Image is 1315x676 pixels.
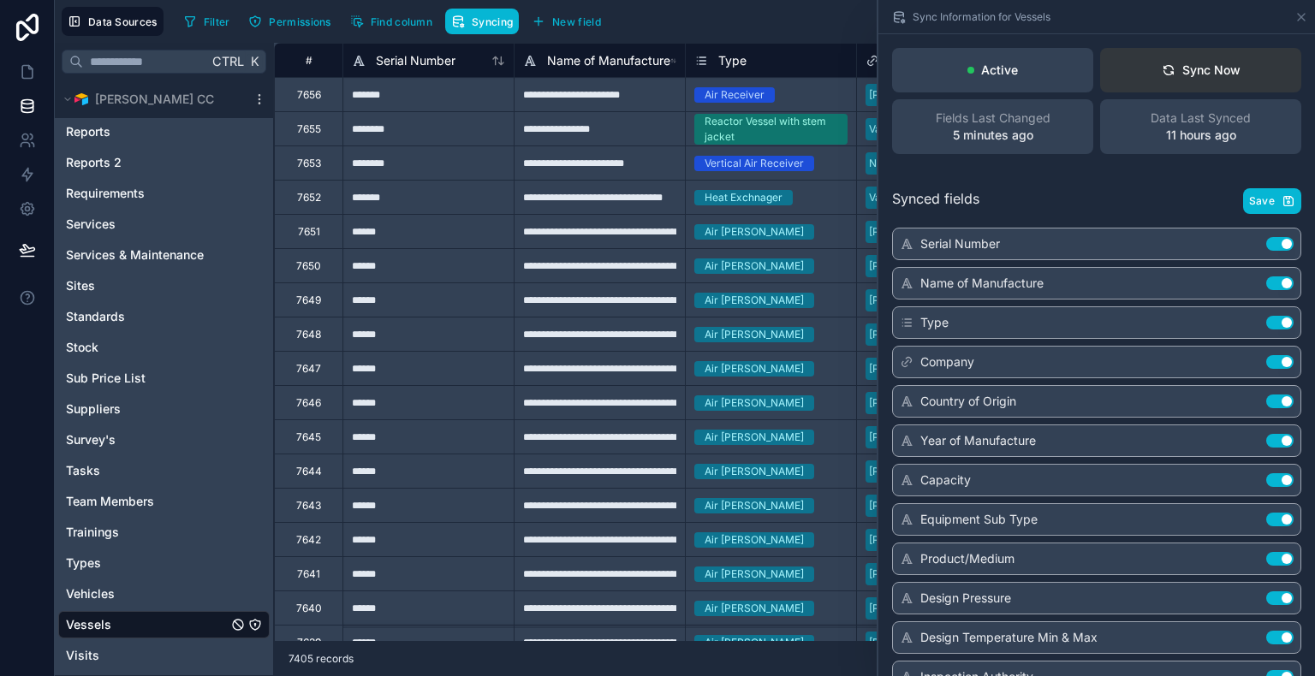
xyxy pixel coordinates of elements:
[920,275,1044,292] span: Name of Manufacture
[869,361,1012,377] div: [PERSON_NAME] Engineering
[953,127,1033,144] p: 5 minutes ago
[869,156,997,171] div: NJ Pipe & Gas Installations
[705,395,804,411] div: Air [PERSON_NAME]
[297,567,320,581] div: 7641
[869,601,1012,616] div: [PERSON_NAME] Engineering
[705,114,837,145] div: Reactor Vessel with stem jacket
[1166,127,1236,144] p: 11 hours ago
[913,10,1050,24] span: Sync Information for Vessels
[296,294,321,307] div: 7649
[1249,194,1275,208] span: Save
[242,9,336,34] button: Permissions
[296,259,321,273] div: 7650
[288,54,330,67] div: #
[526,9,607,34] button: New field
[296,362,321,376] div: 7647
[705,498,804,513] div: Air [PERSON_NAME]
[177,9,236,34] button: Filter
[296,465,322,478] div: 7644
[705,635,804,650] div: Air [PERSON_NAME]
[705,156,804,171] div: Vertical Air Receiver
[1243,188,1301,214] button: Save
[869,464,1012,479] div: [PERSON_NAME] Engineering
[269,15,330,28] span: Permissions
[869,327,1012,342] div: [PERSON_NAME] Engineering
[869,532,1012,548] div: [PERSON_NAME] Engineering
[445,9,519,34] button: Syncing
[920,314,949,331] span: Type
[552,15,601,28] span: New field
[705,566,804,582] div: Air [PERSON_NAME]
[920,393,1016,410] span: Country of Origin
[920,511,1038,528] span: Equipment Sub Type
[920,432,1036,449] span: Year of Manufacture
[936,110,1050,127] span: Fields Last Changed
[297,88,321,102] div: 7656
[869,430,1012,445] div: [PERSON_NAME] Engineering
[920,629,1098,646] span: Design Temperature Min & Max
[705,601,804,616] div: Air [PERSON_NAME]
[705,532,804,548] div: Air [PERSON_NAME]
[62,7,164,36] button: Data Sources
[869,87,1060,103] div: [PERSON_NAME] [GEOGRAPHIC_DATA]
[920,550,1015,567] span: Product/Medium
[296,430,321,444] div: 7645
[705,293,804,308] div: Air [PERSON_NAME]
[705,464,804,479] div: Air [PERSON_NAME]
[920,353,974,371] span: Company
[920,235,1000,252] span: Serial Number
[1151,110,1251,127] span: Data Last Synced
[869,498,1012,513] div: [PERSON_NAME] Engineering
[547,52,670,69] span: Name of Manufacture
[298,225,320,239] div: 7651
[705,327,804,342] div: Air [PERSON_NAME]
[1100,48,1301,92] button: Sync Now
[344,9,438,34] button: Find column
[211,50,246,72] span: Ctrl
[705,258,804,274] div: Air [PERSON_NAME]
[297,636,321,649] div: 7639
[869,122,953,137] div: Valterra Platinum
[981,62,1018,79] p: Active
[705,87,765,103] div: Air Receiver
[297,122,321,136] div: 7655
[289,652,354,666] span: 7405 records
[869,224,1012,240] div: [PERSON_NAME] Engineering
[296,499,321,513] div: 7643
[920,471,971,489] span: Capacity
[869,566,1012,582] div: [PERSON_NAME] Engineering
[371,15,432,28] span: Find column
[869,190,953,205] div: Valterra Platinum
[705,224,804,240] div: Air [PERSON_NAME]
[1162,62,1241,79] div: Sync Now
[920,590,1011,607] span: Design Pressure
[705,430,804,445] div: Air [PERSON_NAME]
[445,9,526,34] a: Syncing
[869,293,1012,308] div: [PERSON_NAME] Engineering
[705,190,782,205] div: Heat Exchnager
[248,56,260,68] span: K
[869,395,1012,411] div: [PERSON_NAME] Engineering
[297,191,321,205] div: 7652
[296,602,322,615] div: 7640
[892,188,979,214] span: Synced fields
[718,52,747,69] span: Type
[705,361,804,377] div: Air [PERSON_NAME]
[242,9,343,34] a: Permissions
[297,157,321,170] div: 7653
[296,396,321,410] div: 7646
[869,258,1012,274] div: [PERSON_NAME] Engineering
[472,15,513,28] span: Syncing
[296,328,321,341] div: 7648
[296,533,321,547] div: 7642
[204,15,230,28] span: Filter
[376,52,455,69] span: Serial Number
[869,635,1012,650] div: [PERSON_NAME] Engineering
[88,15,158,28] span: Data Sources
